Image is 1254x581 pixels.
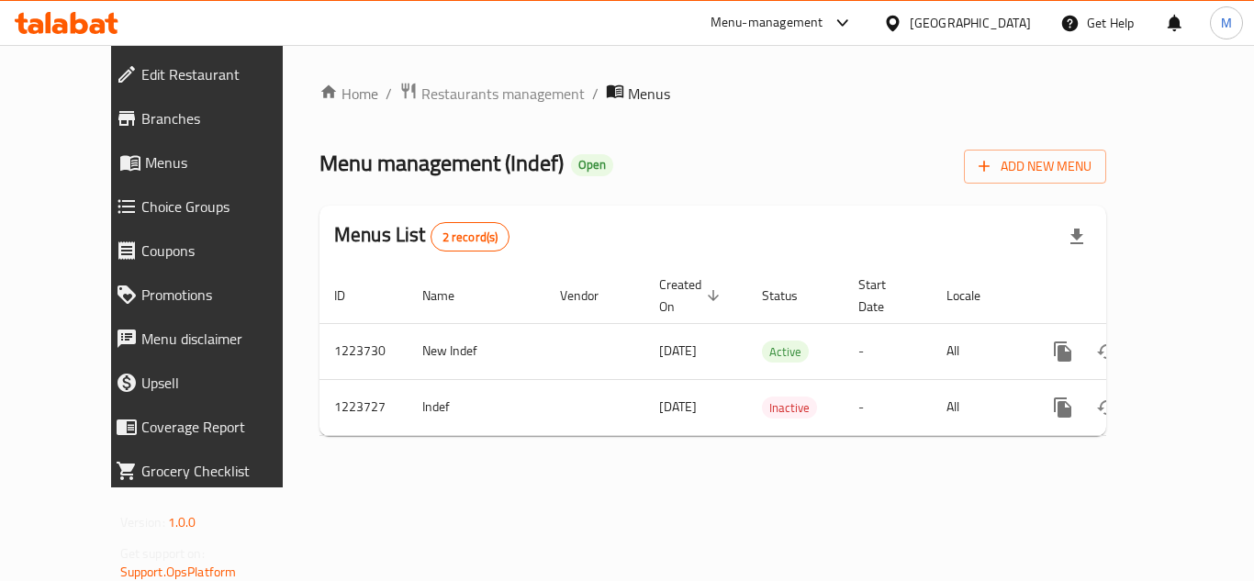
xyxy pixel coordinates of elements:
button: more [1041,330,1085,374]
span: Restaurants management [421,83,585,105]
span: Name [422,285,478,307]
div: Export file [1055,215,1099,259]
span: Menus [628,83,670,105]
span: 2 record(s) [431,229,509,246]
nav: breadcrumb [319,82,1106,106]
a: Home [319,83,378,105]
td: New Indef [408,323,545,379]
td: - [844,379,932,435]
td: All [932,323,1026,379]
div: [GEOGRAPHIC_DATA] [910,13,1031,33]
th: Actions [1026,268,1232,324]
span: Coverage Report [141,416,306,438]
a: Grocery Checklist [101,449,320,493]
a: Coupons [101,229,320,273]
span: Add New Menu [979,155,1092,178]
span: Locale [946,285,1004,307]
span: Upsell [141,372,306,394]
span: ID [334,285,369,307]
a: Choice Groups [101,184,320,229]
td: 1223727 [319,379,408,435]
span: Vendor [560,285,622,307]
button: Change Status [1085,385,1129,430]
td: - [844,323,932,379]
span: Status [762,285,822,307]
span: [DATE] [659,395,697,419]
span: Open [571,157,613,173]
button: Add New Menu [964,150,1106,184]
td: Indef [408,379,545,435]
h2: Menus List [334,221,509,251]
td: 1223730 [319,323,408,379]
a: Upsell [101,361,320,405]
span: Menus [145,151,306,173]
div: Open [571,154,613,176]
a: Menus [101,140,320,184]
button: Change Status [1085,330,1129,374]
button: more [1041,385,1085,430]
span: Grocery Checklist [141,460,306,482]
span: [DATE] [659,339,697,363]
td: All [932,379,1026,435]
span: Choice Groups [141,196,306,218]
div: Menu-management [711,12,823,34]
span: Active [762,341,809,363]
span: Inactive [762,397,817,419]
span: Version: [120,510,165,534]
table: enhanced table [319,268,1232,436]
li: / [386,83,392,105]
span: Coupons [141,240,306,262]
span: M [1221,13,1232,33]
span: Edit Restaurant [141,63,306,85]
span: Menu management ( Indef ) [319,142,564,184]
span: 1.0.0 [168,510,196,534]
a: Promotions [101,273,320,317]
a: Restaurants management [399,82,585,106]
div: Total records count [431,222,510,251]
a: Coverage Report [101,405,320,449]
span: Get support on: [120,542,205,565]
span: Promotions [141,284,306,306]
a: Branches [101,96,320,140]
a: Menu disclaimer [101,317,320,361]
span: Start Date [858,274,910,318]
span: Branches [141,107,306,129]
li: / [592,83,599,105]
a: Edit Restaurant [101,52,320,96]
span: Menu disclaimer [141,328,306,350]
span: Created On [659,274,725,318]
